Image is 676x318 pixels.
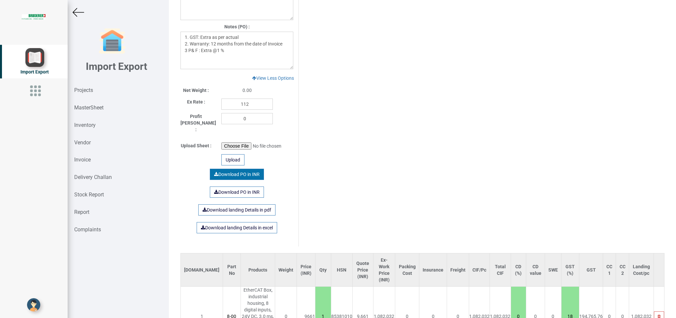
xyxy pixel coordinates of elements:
th: Weight [275,253,297,287]
label: Profit [PERSON_NAME] : [180,113,211,133]
strong: MasterSheet [74,104,104,111]
th: [DOMAIN_NAME] [181,253,223,287]
th: CD (%) [511,253,526,287]
label: Net Weight : [183,87,209,94]
th: Insurance [419,253,447,287]
span: Import Export [20,69,49,74]
label: Notes (PO) : [224,23,250,30]
strong: Delivery Challan [74,174,112,180]
th: Landing Cost/pc [629,253,654,287]
strong: Complaints [74,226,101,233]
a: Download PO in INR [210,169,264,180]
th: Freight [447,253,469,287]
a: Download landing Details in excel [197,222,277,233]
strong: Stock Report [74,191,104,198]
a: View Less Options [248,72,298,84]
th: Total CIF [490,253,511,287]
th: CC 1 [603,253,616,287]
label: Upload Sheet : [181,142,211,149]
th: CD value [526,253,545,287]
a: Download landing Details in pdf [198,204,275,216]
span: 0.00 [242,88,252,93]
strong: Inventory [74,122,96,128]
th: Packing Cost [395,253,419,287]
div: Products [244,267,272,273]
label: Ex Rate : [187,99,205,105]
th: GST (%) [561,253,579,287]
strong: Report [74,209,89,215]
th: Price (INR) [297,253,315,287]
strong: Projects [74,87,93,93]
th: GST [579,253,603,287]
th: HSN [331,253,352,287]
div: Part No [226,263,237,276]
th: CIF/Pc [469,253,490,287]
a: Download PO in INR [210,187,264,198]
strong: Invoice [74,157,91,163]
th: Quote Price (INR) [352,253,373,287]
th: SWE [545,253,561,287]
img: garage-closed.png [99,28,125,54]
div: Upload [221,154,244,165]
strong: Vendor [74,139,91,146]
th: Ex-Work Price (INR) [373,253,395,287]
th: CC 2 [616,253,629,287]
b: Import Export [86,61,147,72]
th: Qty [315,253,331,287]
